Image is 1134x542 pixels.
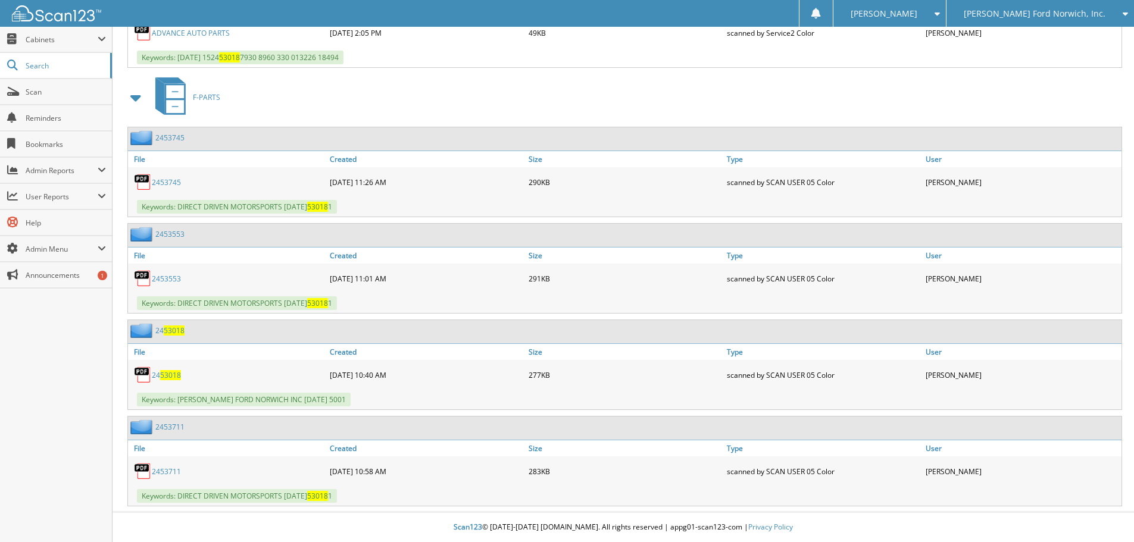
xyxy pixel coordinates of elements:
div: [DATE] 11:01 AM [327,267,526,290]
div: [PERSON_NAME] [923,459,1121,483]
div: [DATE] 10:40 AM [327,363,526,387]
a: File [128,440,327,456]
div: scanned by SCAN USER 05 Color [724,459,923,483]
a: Created [327,247,526,264]
span: Bookmarks [26,139,106,149]
div: [DATE] 11:26 AM [327,170,526,194]
div: 290KB [526,170,724,194]
a: File [128,151,327,167]
a: Size [526,440,724,456]
div: [DATE] 2:05 PM [327,21,526,45]
a: User [923,247,1121,264]
img: folder2.png [130,227,155,242]
div: [PERSON_NAME] [923,363,1121,387]
a: Created [327,440,526,456]
img: PDF.png [134,462,152,480]
span: User Reports [26,192,98,202]
span: 53018 [307,298,328,308]
a: Created [327,151,526,167]
a: Size [526,344,724,360]
a: User [923,344,1121,360]
a: Type [724,151,923,167]
span: Admin Menu [26,244,98,254]
span: 53018 [219,52,240,62]
a: 2453711 [152,466,181,477]
img: PDF.png [134,366,152,384]
div: [DATE] 10:58 AM [327,459,526,483]
a: 2453745 [152,177,181,187]
div: [PERSON_NAME] [923,267,1121,290]
span: Admin Reports [26,165,98,176]
span: Announcements [26,270,106,280]
a: 2453553 [155,229,185,239]
a: Privacy Policy [748,522,793,532]
a: File [128,247,327,264]
img: PDF.png [134,24,152,42]
a: Created [327,344,526,360]
a: Type [724,247,923,264]
img: scan123-logo-white.svg [12,5,101,21]
span: F-PARTS [193,92,220,102]
span: Reminders [26,113,106,123]
div: scanned by SCAN USER 05 Color [724,363,923,387]
a: User [923,151,1121,167]
a: 2453745 [155,133,185,143]
div: 291KB [526,267,724,290]
span: 53018 [307,491,328,501]
span: 53018 [164,325,185,336]
a: ADVANCE AUTO PARTS [152,28,230,38]
span: 53018 [160,370,181,380]
span: Keywords: [PERSON_NAME] FORD NORWICH INC [DATE] 5001 [137,393,351,406]
div: 49KB [526,21,724,45]
span: Help [26,218,106,228]
span: Scan123 [454,522,482,532]
img: PDF.png [134,270,152,287]
a: 2453711 [155,422,185,432]
a: F-PARTS [148,74,220,121]
div: 1 [98,271,107,280]
a: 2453553 [152,274,181,284]
a: Type [724,344,923,360]
div: 277KB [526,363,724,387]
span: Cabinets [26,35,98,45]
a: 2453018 [152,370,181,380]
a: 2453018 [155,325,185,336]
div: scanned by SCAN USER 05 Color [724,267,923,290]
img: PDF.png [134,173,152,191]
span: Keywords: [DATE] 1524 7930 8960 330 013226 18494 [137,51,343,64]
img: folder2.png [130,130,155,145]
div: [PERSON_NAME] [923,170,1121,194]
span: Search [26,61,104,71]
span: Keywords: DIRECT DRIVEN MOTORSPORTS [DATE] 1 [137,489,337,503]
a: File [128,344,327,360]
span: 53018 [307,202,328,212]
span: Keywords: DIRECT DRIVEN MOTORSPORTS [DATE] 1 [137,200,337,214]
div: scanned by SCAN USER 05 Color [724,170,923,194]
a: Type [724,440,923,456]
span: Keywords: DIRECT DRIVEN MOTORSPORTS [DATE] 1 [137,296,337,310]
img: folder2.png [130,419,155,434]
span: Scan [26,87,106,97]
div: [PERSON_NAME] [923,21,1121,45]
span: [PERSON_NAME] Ford Norwich, Inc. [964,10,1105,17]
span: [PERSON_NAME] [851,10,917,17]
a: Size [526,247,724,264]
div: © [DATE]-[DATE] [DOMAIN_NAME]. All rights reserved | appg01-scan123-com | [113,513,1134,542]
img: folder2.png [130,323,155,338]
iframe: Chat Widget [1074,485,1134,542]
div: scanned by Service2 Color [724,21,923,45]
a: Size [526,151,724,167]
a: User [923,440,1121,456]
div: 283KB [526,459,724,483]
